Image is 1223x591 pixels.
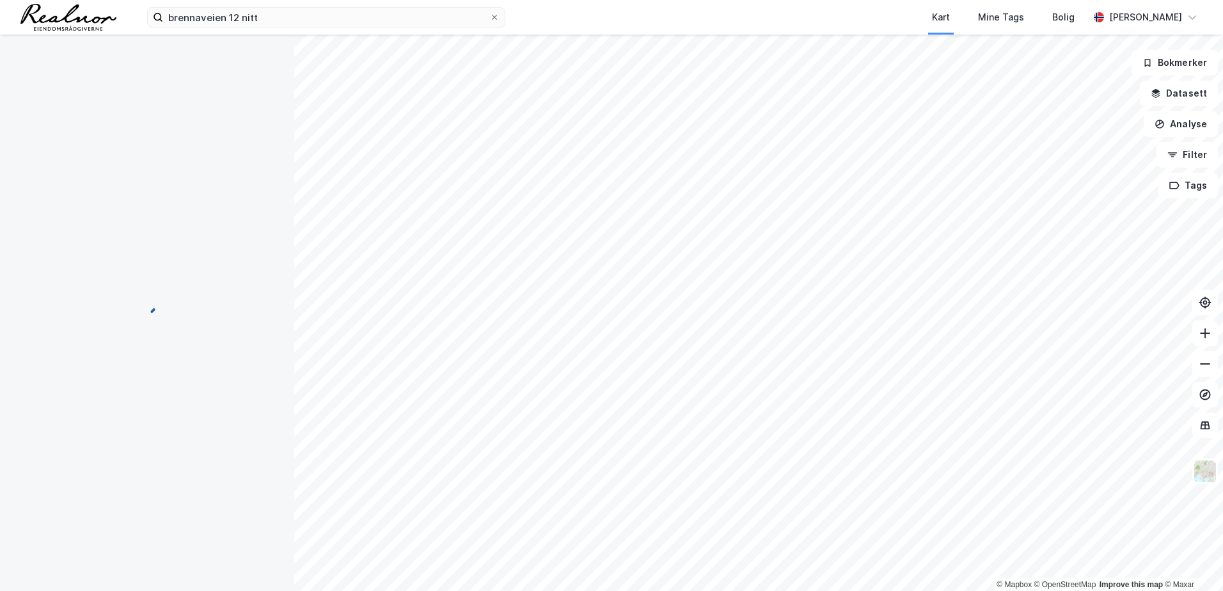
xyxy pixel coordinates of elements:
[137,295,157,315] img: spinner.a6d8c91a73a9ac5275cf975e30b51cfb.svg
[932,10,950,25] div: Kart
[163,8,489,27] input: Søk på adresse, matrikkel, gårdeiere, leietakere eller personer
[978,10,1024,25] div: Mine Tags
[1193,459,1217,484] img: Z
[1156,142,1218,168] button: Filter
[1034,580,1096,589] a: OpenStreetMap
[20,4,116,31] img: realnor-logo.934646d98de889bb5806.png
[1100,580,1163,589] a: Improve this map
[1158,173,1218,198] button: Tags
[1052,10,1075,25] div: Bolig
[1144,111,1218,137] button: Analyse
[1159,530,1223,591] iframe: Chat Widget
[1159,530,1223,591] div: Kontrollprogram for chat
[1140,81,1218,106] button: Datasett
[1132,50,1218,75] button: Bokmerker
[1109,10,1182,25] div: [PERSON_NAME]
[997,580,1032,589] a: Mapbox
